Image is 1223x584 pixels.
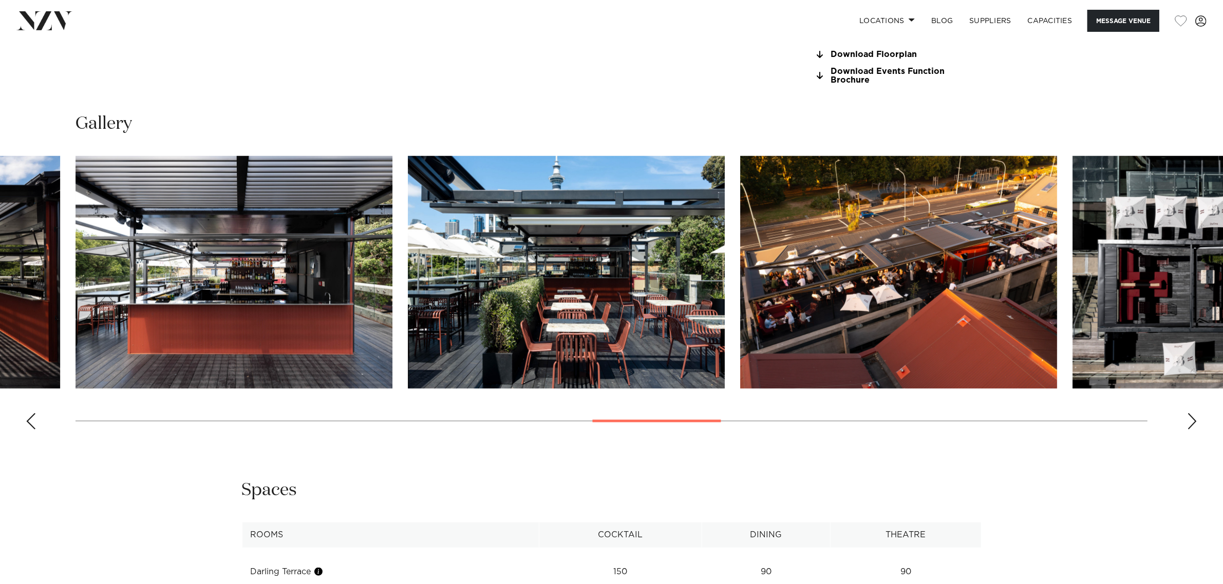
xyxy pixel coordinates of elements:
a: BLOG [923,10,961,32]
a: Download Floorplan [814,50,982,60]
h2: Spaces [242,479,297,502]
img: Darling on Drake rooftop at sunset [740,156,1057,388]
a: Download Events Function Brochure [814,67,982,85]
th: Dining [702,522,831,548]
a: Locations [851,10,923,32]
h2: Gallery [76,112,132,135]
img: nzv-logo.png [16,11,72,30]
swiper-slide: 15 / 27 [408,156,725,388]
a: SUPPLIERS [961,10,1019,32]
swiper-slide: 16 / 27 [740,156,1057,388]
img: Event space for hire at Darling on Drake [408,156,725,388]
th: Rooms [242,522,539,548]
button: Message Venue [1087,10,1159,32]
img: Sleek outdoor bar at Darling on Drake [76,156,392,388]
th: Cocktail [539,522,702,548]
a: Capacities [1020,10,1081,32]
th: Theatre [831,522,981,548]
swiper-slide: 14 / 27 [76,156,392,388]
